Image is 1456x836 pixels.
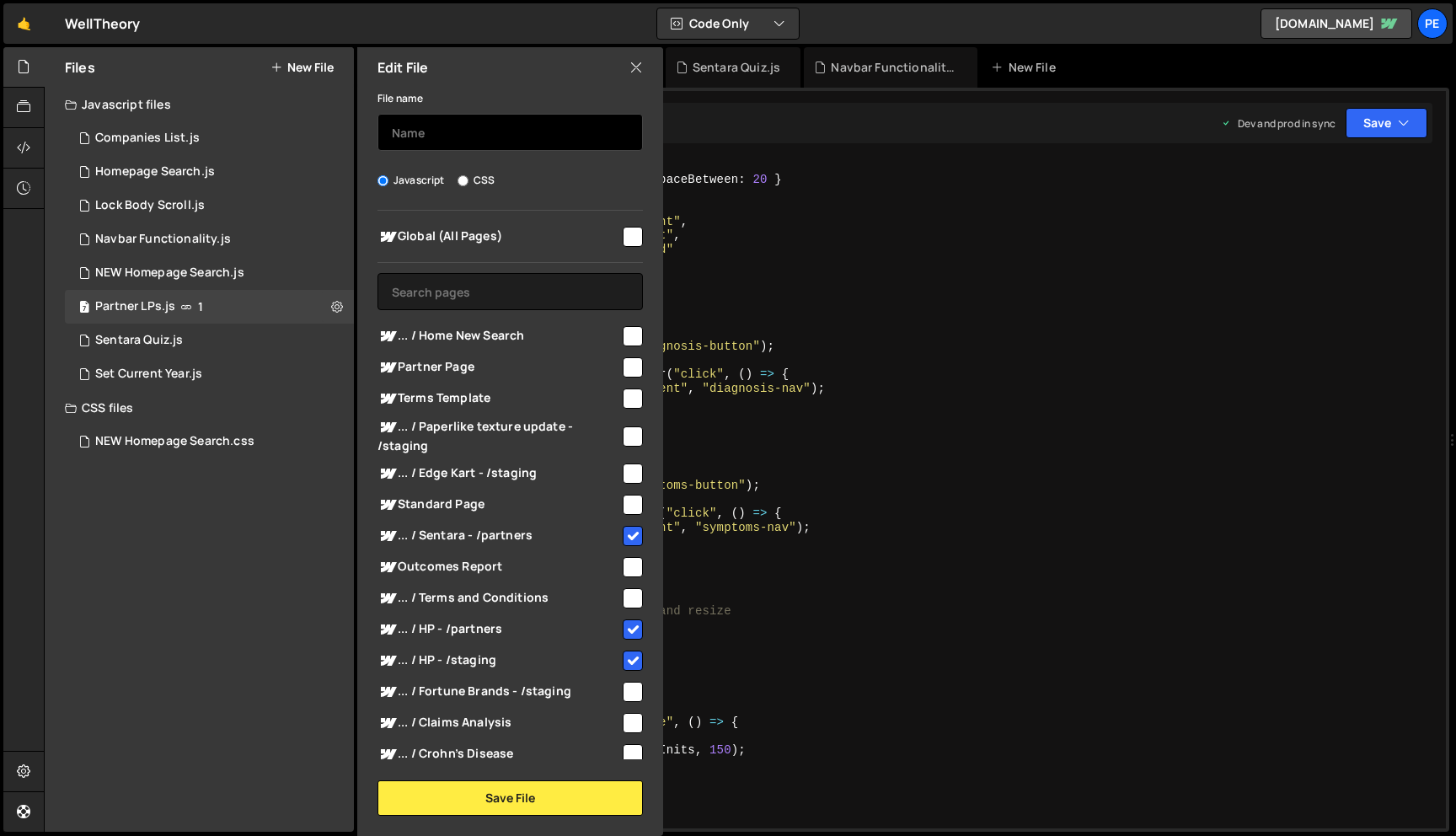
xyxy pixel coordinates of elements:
[95,265,244,281] div: NEW Homepage Search.js
[377,417,620,454] span: ... / Paperlike texture update - /staging
[377,114,643,151] input: Name
[377,273,643,310] input: Search pages
[377,175,388,186] input: Javascript
[95,131,200,146] div: Companies List.js
[1417,8,1448,39] a: Pe
[95,164,215,180] div: Homepage Search.js
[377,744,620,764] span: ... / Crohn’s Disease
[377,682,620,702] span: ... / Fortune Brands - /staging
[1261,8,1412,39] a: [DOMAIN_NAME]
[198,300,203,313] span: 1
[1346,108,1427,138] button: Save
[377,464,620,484] span: ... / Edge Kart - /staging
[377,619,620,640] span: ... / HP - /partners
[377,90,423,107] label: File name
[95,299,175,314] div: Partner LPs.js
[377,58,428,77] h2: Edit File
[1221,116,1336,131] div: Dev and prod in sync
[377,495,620,515] span: Standard Page
[657,8,799,39] button: Code Only
[45,391,354,425] div: CSS files
[377,389,620,409] span: Terms Template
[65,155,354,189] div: 15879/44964.js
[95,367,202,382] div: Set Current Year.js
[458,175,468,186] input: CSS
[377,713,620,733] span: ... / Claims Analysis
[65,324,354,357] div: 15879/45981.js
[65,425,354,458] div: 15879/44969.css
[65,58,95,77] h2: Files
[45,88,354,121] div: Javascript files
[270,61,334,74] button: New File
[991,59,1062,76] div: New File
[65,13,141,34] div: WellTheory
[831,59,957,76] div: Navbar Functionality.js
[377,326,620,346] span: ... / Home New Search
[377,780,643,816] button: Save File
[377,651,620,671] span: ... / HP - /staging
[65,222,354,256] div: 15879/45902.js
[65,256,354,290] div: 15879/44968.js
[95,198,205,213] div: Lock Body Scroll.js
[95,232,231,247] div: Navbar Functionality.js
[377,172,445,189] label: Javascript
[65,290,354,324] div: 15879/44963.js
[95,434,254,449] div: NEW Homepage Search.css
[377,526,620,546] span: ... / Sentara - /partners
[377,227,620,247] span: Global (All Pages)
[79,302,89,315] span: 7
[3,3,45,44] a: 🤙
[377,557,620,577] span: Outcomes Report
[65,357,354,391] div: 15879/44768.js
[377,588,620,608] span: ... / Terms and Conditions
[693,59,780,76] div: Sentara Quiz.js
[65,121,354,155] div: 15879/44993.js
[65,189,354,222] div: 15879/42362.js
[458,172,495,189] label: CSS
[95,333,183,348] div: Sentara Quiz.js
[377,357,620,378] span: Partner Page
